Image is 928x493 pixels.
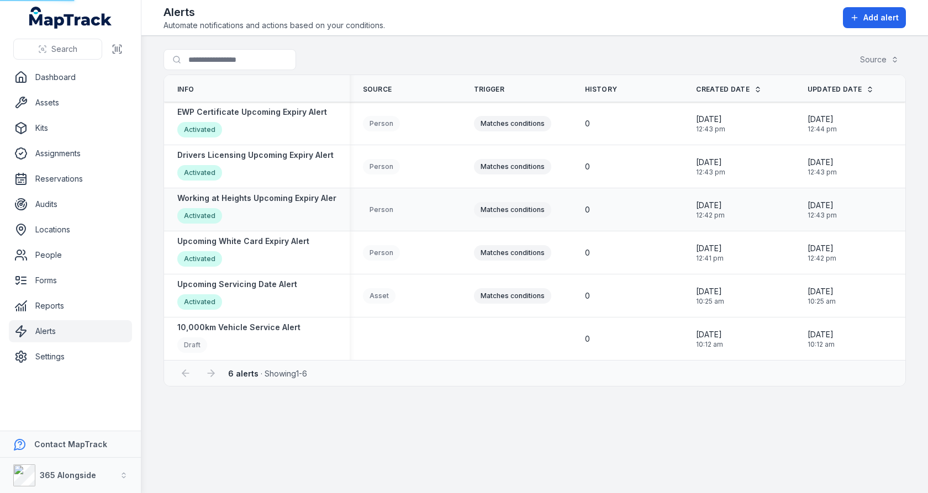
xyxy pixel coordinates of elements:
span: 10:25 am [696,297,724,306]
h2: Alerts [164,4,385,20]
span: Created Date [696,85,750,94]
span: 0 [585,204,590,215]
a: Reservations [9,168,132,190]
span: [DATE] [808,329,835,340]
span: 12:43 pm [696,168,725,177]
span: [DATE] [808,157,837,168]
time: 04/09/2025, 12:42:52 pm [696,200,725,220]
a: Created Date [696,85,762,94]
a: Forms [9,269,132,291]
time: 29/08/2025, 10:25:55 am [808,286,836,306]
time: 29/08/2025, 10:25:04 am [696,286,724,306]
span: [DATE] [808,114,837,125]
a: EWP Certificate Upcoming Expiry AlertActivated [177,107,327,140]
time: 04/09/2025, 12:43:20 pm [808,200,837,220]
a: Alerts [9,320,132,342]
div: Matches conditions [474,202,551,218]
div: Person [363,202,400,218]
span: Trigger [474,85,504,94]
span: 12:41 pm [696,254,724,263]
a: Drivers Licensing Upcoming Expiry AlertActivated [177,150,334,183]
a: Upcoming White Card Expiry AlertActivated [177,236,309,269]
a: People [9,244,132,266]
div: Matches conditions [474,159,551,174]
button: Search [13,39,102,60]
strong: 365 Alongside [40,470,96,480]
a: Locations [9,219,132,241]
span: 0 [585,333,590,344]
span: [DATE] [808,200,837,211]
a: Updated Date [808,85,874,94]
button: Add alert [843,7,906,28]
div: Activated [177,122,222,137]
span: [DATE] [696,157,725,168]
time: 04/09/2025, 12:44:11 pm [808,114,837,134]
time: 04/09/2025, 12:43:50 pm [696,114,725,134]
div: Activated [177,208,222,224]
span: 0 [585,118,590,129]
a: 10,000km Vehicle Service AlertDraft [177,322,300,356]
span: 0 [585,247,590,258]
span: History [585,85,617,94]
span: 10:25 am [808,297,836,306]
strong: Working at Heights Upcoming Expiry Alert [177,193,339,204]
strong: Upcoming Servicing Date Alert [177,279,297,290]
div: Matches conditions [474,245,551,261]
div: Person [363,245,400,261]
span: [DATE] [696,243,724,254]
time: 04/09/2025, 12:43:26 pm [696,157,725,177]
span: 12:43 pm [696,125,725,134]
time: 04/09/2025, 12:42:47 pm [808,243,836,263]
a: Dashboard [9,66,132,88]
div: Matches conditions [474,116,551,131]
time: 29/08/2025, 10:12:20 am [696,329,723,349]
strong: Upcoming White Card Expiry Alert [177,236,309,247]
span: Add alert [863,12,899,23]
span: Automate notifications and actions based on your conditions. [164,20,385,31]
span: 12:42 pm [696,211,725,220]
a: Settings [9,346,132,368]
time: 04/09/2025, 12:41:25 pm [696,243,724,263]
div: Activated [177,251,222,267]
span: Search [51,44,77,55]
button: Source [853,49,906,70]
a: Reports [9,295,132,317]
span: [DATE] [696,200,725,211]
span: [DATE] [696,329,723,340]
strong: 6 alerts [228,369,259,378]
strong: Contact MapTrack [34,439,107,449]
span: [DATE] [808,243,836,254]
span: Info [177,85,194,94]
span: 12:43 pm [808,211,837,220]
a: Working at Heights Upcoming Expiry AlertActivated [177,193,339,226]
span: Updated Date [808,85,862,94]
span: 10:12 am [808,340,835,349]
a: Audits [9,193,132,215]
div: Asset [363,288,396,304]
span: Source [363,85,392,94]
div: Activated [177,294,222,310]
span: 0 [585,161,590,172]
time: 04/09/2025, 12:43:44 pm [808,157,837,177]
time: 29/08/2025, 10:12:20 am [808,329,835,349]
div: Matches conditions [474,288,551,304]
a: Assets [9,92,132,114]
span: [DATE] [696,114,725,125]
span: 10:12 am [696,340,723,349]
span: [DATE] [808,286,836,297]
strong: 10,000km Vehicle Service Alert [177,322,300,333]
strong: EWP Certificate Upcoming Expiry Alert [177,107,327,118]
a: Kits [9,117,132,139]
div: Person [363,116,400,131]
strong: Drivers Licensing Upcoming Expiry Alert [177,150,334,161]
span: 12:42 pm [808,254,836,263]
a: Assignments [9,142,132,165]
div: Person [363,159,400,174]
a: Upcoming Servicing Date AlertActivated [177,279,297,312]
div: Draft [177,337,207,353]
a: MapTrack [29,7,112,29]
div: Activated [177,165,222,181]
span: 12:43 pm [808,168,837,177]
span: · Showing 1 - 6 [228,369,307,378]
span: 12:44 pm [808,125,837,134]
